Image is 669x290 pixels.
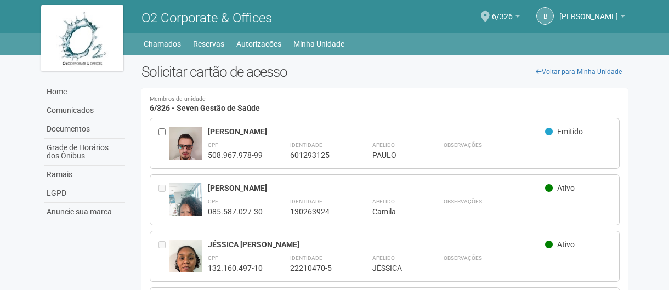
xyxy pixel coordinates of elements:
[559,2,618,21] span: Beatriz
[44,101,125,120] a: Comunicados
[44,166,125,184] a: Ramais
[559,14,625,22] a: [PERSON_NAME]
[208,183,545,193] div: [PERSON_NAME]
[536,7,554,25] a: B
[372,263,416,273] div: JÉSSICA
[208,142,218,148] strong: CPF
[290,263,345,273] div: 22210470-5
[557,184,575,192] span: Ativo
[44,83,125,101] a: Home
[236,36,281,52] a: Autorizações
[169,127,202,170] img: user.jpg
[169,183,202,242] img: user.jpg
[208,240,545,249] div: JÉSSICA [PERSON_NAME]
[444,255,482,261] strong: Observações
[372,150,416,160] div: PAULO
[372,207,416,217] div: Camila
[44,184,125,203] a: LGPD
[290,142,322,148] strong: Identidade
[208,255,218,261] strong: CPF
[208,127,545,137] div: [PERSON_NAME]
[293,36,344,52] a: Minha Unidade
[44,139,125,166] a: Grade de Horários dos Ônibus
[372,142,395,148] strong: Apelido
[492,14,520,22] a: 6/326
[444,198,482,204] strong: Observações
[144,36,181,52] a: Chamados
[444,142,482,148] strong: Observações
[557,240,575,249] span: Ativo
[193,36,224,52] a: Reservas
[530,64,628,80] a: Voltar para Minha Unidade
[372,198,395,204] strong: Apelido
[208,198,218,204] strong: CPF
[44,203,125,221] a: Anuncie sua marca
[557,127,583,136] span: Emitido
[141,64,628,80] h2: Solicitar cartão de acesso
[290,198,322,204] strong: Identidade
[290,207,345,217] div: 130263924
[208,150,263,160] div: 508.967.978-99
[150,96,620,103] small: Membros da unidade
[372,255,395,261] strong: Apelido
[141,10,272,26] span: O2 Corporate & Offices
[150,96,620,112] h4: 6/326 - Seven Gestão de Saúde
[41,5,123,71] img: logo.jpg
[208,263,263,273] div: 132.160.497-10
[158,183,169,217] div: Entre em contato com a Aministração para solicitar o cancelamento ou 2a via
[44,120,125,139] a: Documentos
[208,207,263,217] div: 085.587.027-30
[290,150,345,160] div: 601293125
[290,255,322,261] strong: Identidade
[492,2,513,21] span: 6/326
[158,240,169,273] div: Entre em contato com a Aministração para solicitar o cancelamento ou 2a via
